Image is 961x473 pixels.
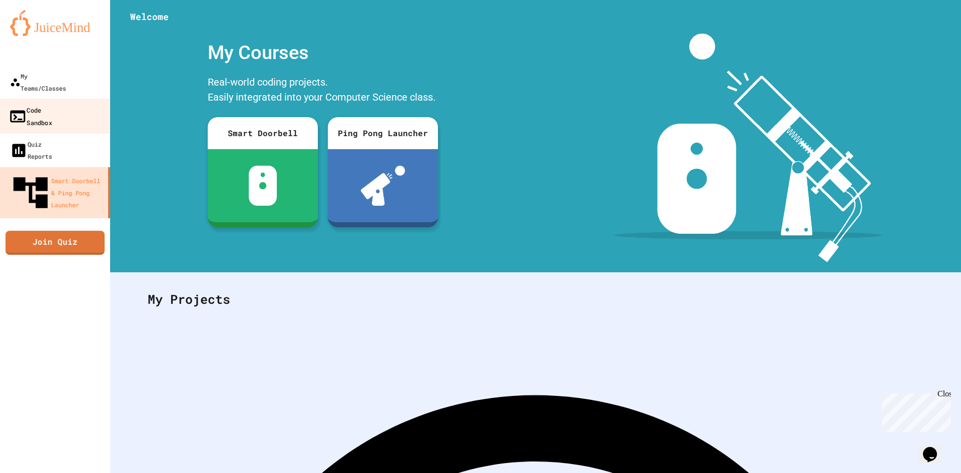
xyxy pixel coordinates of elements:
[208,117,318,149] div: Smart Doorbell
[6,231,105,255] a: Join Quiz
[9,104,52,128] div: Code Sandbox
[138,280,933,319] div: My Projects
[328,117,438,149] div: Ping Pong Launcher
[4,4,69,64] div: Chat with us now!Close
[249,166,277,206] img: sdb-white.svg
[614,34,882,262] img: banner-image-my-projects.png
[10,138,52,162] div: Quiz Reports
[203,72,443,110] div: Real-world coding projects. Easily integrated into your Computer Science class.
[10,172,104,213] div: Smart Doorbell & Ping Pong Launcher
[361,166,405,206] img: ppl-with-ball.png
[919,433,951,463] iframe: chat widget
[878,389,951,432] iframe: chat widget
[203,34,443,72] div: My Courses
[10,70,66,94] div: My Teams/Classes
[10,10,100,36] img: logo-orange.svg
